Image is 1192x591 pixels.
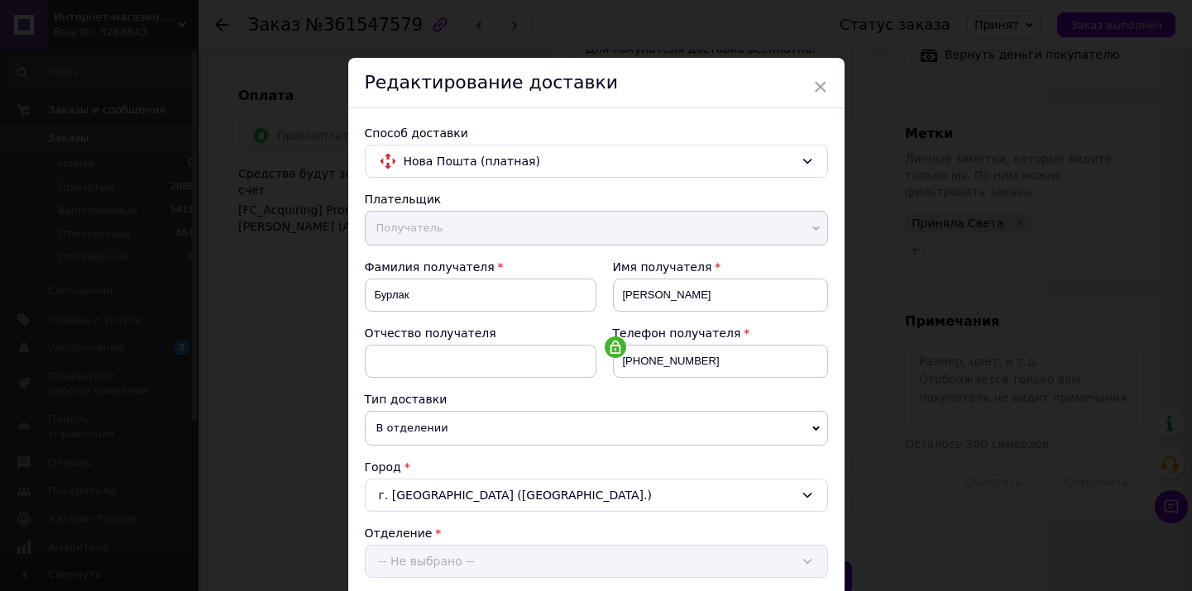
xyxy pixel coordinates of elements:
[365,411,828,446] span: В отделении
[813,73,828,101] span: ×
[365,125,828,141] div: Способ доставки
[348,58,845,108] div: Редактирование доставки
[365,326,496,340] span: Отчество получателя
[365,193,442,206] span: Плательщик
[365,459,828,475] div: Город
[365,260,495,274] span: Фамилия получателя
[613,345,828,378] input: +380
[365,393,448,406] span: Тип доставки
[365,211,828,245] span: Получатель
[365,479,828,512] div: г. [GEOGRAPHIC_DATA] ([GEOGRAPHIC_DATA].)
[365,525,828,541] div: Отделение
[404,152,794,170] span: Нова Пошта (платная)
[613,326,741,340] span: Телефон получателя
[613,260,712,274] span: Имя получателя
